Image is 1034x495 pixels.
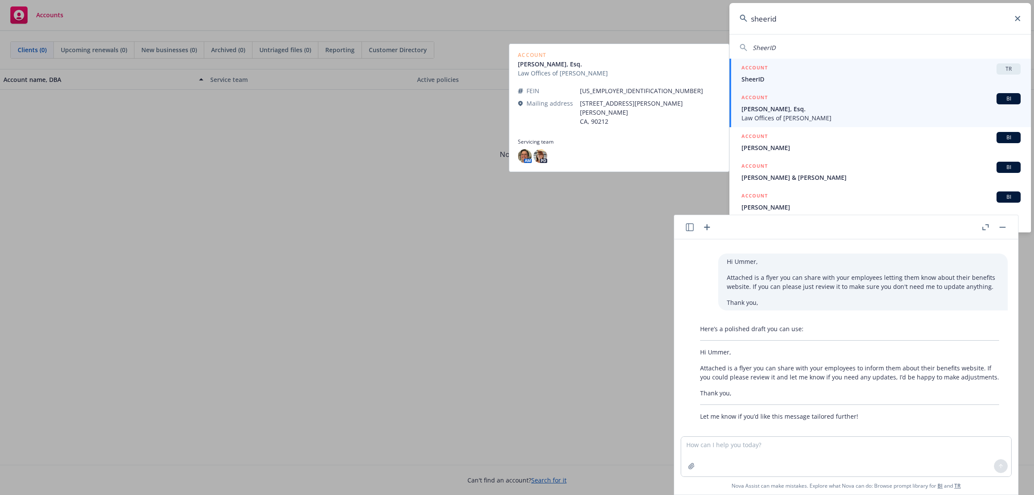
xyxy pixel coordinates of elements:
[741,113,1021,122] span: Law Offices of [PERSON_NAME]
[954,482,961,489] a: TR
[1000,95,1017,103] span: BI
[1000,134,1017,141] span: BI
[700,324,999,333] p: Here’s a polished draft you can use:
[700,388,999,398] p: Thank you,
[741,75,1021,84] span: SheerID
[729,88,1031,127] a: ACCOUNTBI[PERSON_NAME], Esq.Law Offices of [PERSON_NAME]
[741,162,768,172] h5: ACCOUNT
[700,348,999,357] p: Hi Ummer,
[741,173,1021,182] span: [PERSON_NAME] & [PERSON_NAME]
[741,93,768,103] h5: ACCOUNT
[741,203,1021,212] span: [PERSON_NAME]
[741,63,768,74] h5: ACCOUNT
[1000,163,1017,171] span: BI
[741,132,768,142] h5: ACCOUNT
[700,363,999,382] p: Attached is a flyer you can share with your employees to inform them about their benefits website...
[727,257,999,266] p: Hi Ummer,
[741,104,1021,113] span: [PERSON_NAME], Esq.
[1000,193,1017,201] span: BI
[729,187,1031,216] a: ACCOUNTBI[PERSON_NAME]
[937,482,943,489] a: BI
[729,157,1031,187] a: ACCOUNTBI[PERSON_NAME] & [PERSON_NAME]
[729,3,1031,34] input: Search...
[729,59,1031,88] a: ACCOUNTTRSheerID
[729,127,1031,157] a: ACCOUNTBI[PERSON_NAME]
[741,143,1021,152] span: [PERSON_NAME]
[727,298,999,307] p: Thank you,
[741,191,768,202] h5: ACCOUNT
[753,44,775,52] span: SheerID
[700,412,999,421] p: Let me know if you’d like this message tailored further!
[1000,65,1017,73] span: TR
[732,477,961,495] span: Nova Assist can make mistakes. Explore what Nova can do: Browse prompt library for and
[727,273,999,291] p: Attached is a flyer you can share with your employees letting them know about their benefits webs...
